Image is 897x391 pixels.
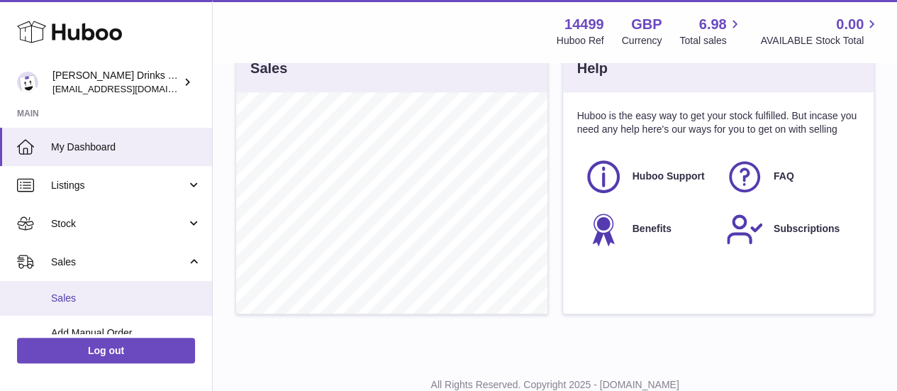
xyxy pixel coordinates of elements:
[725,210,852,248] a: Subscriptions
[679,15,742,48] a: 6.98 Total sales
[51,326,201,340] span: Add Manual Order
[622,34,662,48] div: Currency
[631,15,662,34] strong: GBP
[17,338,195,363] a: Log out
[564,15,604,34] strong: 14499
[577,109,860,136] p: Huboo is the easy way to get your stock fulfilled. But incase you need any help here's our ways f...
[250,59,287,78] h3: Sales
[51,255,186,269] span: Sales
[557,34,604,48] div: Huboo Ref
[633,170,705,183] span: Huboo Support
[52,83,208,94] span: [EMAIL_ADDRESS][DOMAIN_NAME]
[51,292,201,305] span: Sales
[52,69,180,96] div: [PERSON_NAME] Drinks LTD (t/a Zooz)
[679,34,742,48] span: Total sales
[760,15,880,48] a: 0.00 AVAILABLE Stock Total
[774,170,794,183] span: FAQ
[584,210,711,248] a: Benefits
[774,222,840,236] span: Subscriptions
[699,15,727,34] span: 6.98
[633,222,672,236] span: Benefits
[51,217,186,231] span: Stock
[51,141,201,154] span: My Dashboard
[51,179,186,192] span: Listings
[17,72,38,93] img: internalAdmin-14499@internal.huboo.com
[584,158,711,196] a: Huboo Support
[760,34,880,48] span: AVAILABLE Stock Total
[725,158,852,196] a: FAQ
[836,15,864,34] span: 0.00
[577,59,608,78] h3: Help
